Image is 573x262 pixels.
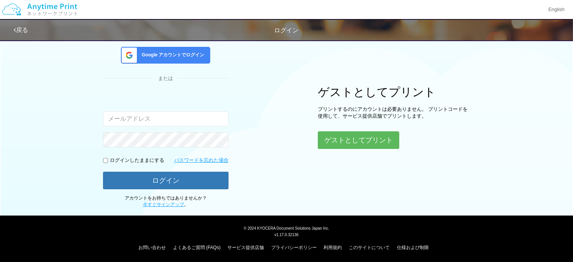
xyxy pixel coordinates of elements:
p: アカウントをお持ちではありませんか？ [103,195,229,208]
p: ログインしたままにする [110,157,164,164]
a: サービス提供店舗 [227,245,264,250]
input: メールアドレス [103,111,229,126]
span: © 2024 KYOCERA Document Solutions Japan Inc. [244,225,329,230]
span: Google アカウントでログイン [139,52,205,58]
p: プリントするのにアカウントは必要ありません。 プリントコードを使用して、サービス提供店舗でプリントします。 [318,106,470,120]
button: ゲストとしてプリント [318,131,399,149]
span: ログイン [275,27,299,34]
span: v1.17.0.32136 [275,232,298,237]
button: ログイン [103,172,229,189]
span: 。 [143,202,189,207]
a: 戻る [14,27,28,33]
a: 利用規約 [324,245,342,250]
a: このサイトについて [349,245,390,250]
h1: ゲストとしてプリント [318,86,470,98]
div: または [103,75,229,82]
a: よくあるご質問 (FAQs) [173,245,221,250]
a: 今すぐサインアップ [143,202,184,207]
a: パスワードを忘れた場合 [174,157,229,164]
a: プライバシーポリシー [271,245,317,250]
a: 仕様および制限 [397,245,429,250]
a: お問い合わせ [138,245,166,250]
